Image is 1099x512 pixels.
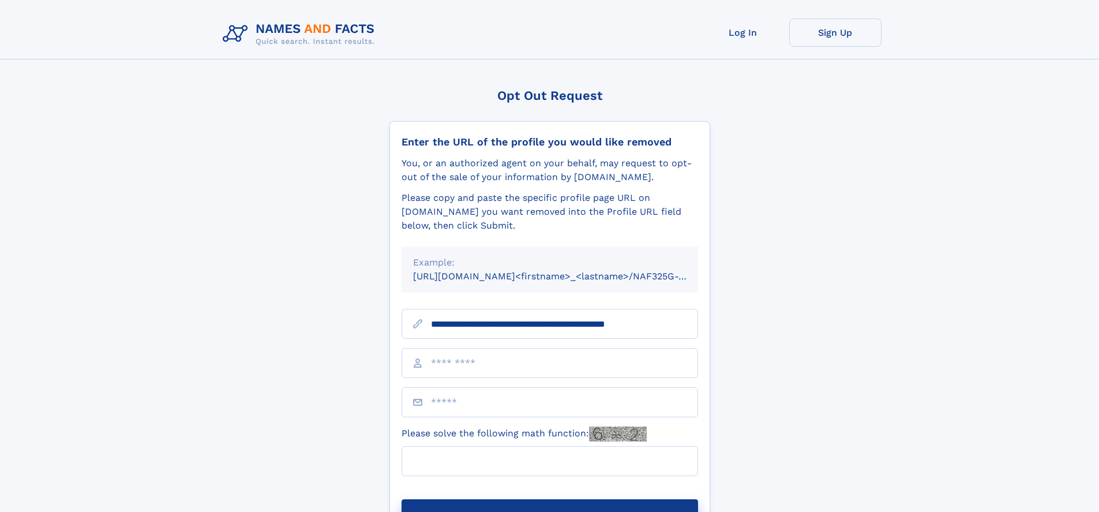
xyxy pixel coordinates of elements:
div: Enter the URL of the profile you would like removed [402,136,698,148]
img: Logo Names and Facts [218,18,384,50]
label: Please solve the following math function: [402,427,647,442]
div: Please copy and paste the specific profile page URL on [DOMAIN_NAME] you want removed into the Pr... [402,191,698,233]
div: Opt Out Request [389,88,710,103]
div: You, or an authorized agent on your behalf, may request to opt-out of the sale of your informatio... [402,156,698,184]
small: [URL][DOMAIN_NAME]<firstname>_<lastname>/NAF325G-xxxxxxxx [413,271,720,282]
a: Sign Up [789,18,882,47]
a: Log In [697,18,789,47]
div: Example: [413,256,687,270]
